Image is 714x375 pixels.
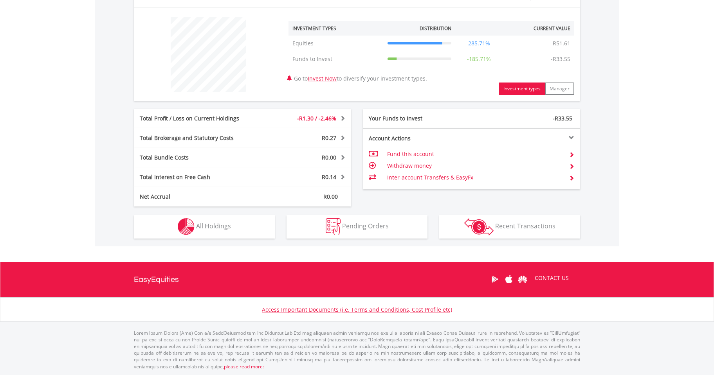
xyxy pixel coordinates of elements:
[322,154,336,161] span: R0.00
[297,115,336,122] span: -R1.30 / -2.46%
[499,83,545,95] button: Investment types
[134,154,261,161] div: Total Bundle Costs
[455,36,503,51] td: 285.71%
[547,51,574,67] td: -R33.55
[439,215,580,239] button: Recent Transactions
[387,148,563,160] td: Fund this account
[287,215,427,239] button: Pending Orders
[516,267,529,291] a: Huawei
[134,330,580,370] p: Lorem Ipsum Dolors (Ame) Con a/e SeddOeiusmod tem InciDiduntut Lab Etd mag aliquaen admin veniamq...
[134,193,261,201] div: Net Accrual
[134,262,179,297] a: EasyEquities
[134,215,275,239] button: All Holdings
[503,21,574,36] th: Current Value
[134,134,261,142] div: Total Brokerage and Statutory Costs
[545,83,574,95] button: Manager
[363,135,472,142] div: Account Actions
[488,267,502,291] a: Google Play
[288,51,384,67] td: Funds to Invest
[363,115,472,122] div: Your Funds to Invest
[495,222,555,230] span: Recent Transactions
[196,222,231,230] span: All Holdings
[387,160,563,172] td: Withdraw money
[283,13,580,95] div: Go to to diversify your investment types.
[134,173,261,181] div: Total Interest on Free Cash
[342,222,389,230] span: Pending Orders
[322,134,336,142] span: R0.27
[529,267,574,289] a: CONTACT US
[464,218,494,235] img: transactions-zar-wht.png
[224,363,264,370] a: please read more:
[323,193,338,200] span: R0.00
[326,218,341,235] img: pending_instructions-wht.png
[502,267,516,291] a: Apple
[322,173,336,181] span: R0.14
[178,218,195,235] img: holdings-wht.png
[262,306,452,313] a: Access Important Documents (i.e. Terms and Conditions, Cost Profile etc)
[420,25,451,32] div: Distribution
[288,21,384,36] th: Investment Types
[288,36,384,51] td: Equities
[553,115,572,122] span: -R33.55
[134,115,261,122] div: Total Profit / Loss on Current Holdings
[455,51,503,67] td: -185.71%
[308,75,337,82] a: Invest Now
[387,172,563,183] td: Inter-account Transfers & EasyFx
[549,36,574,51] td: R51.61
